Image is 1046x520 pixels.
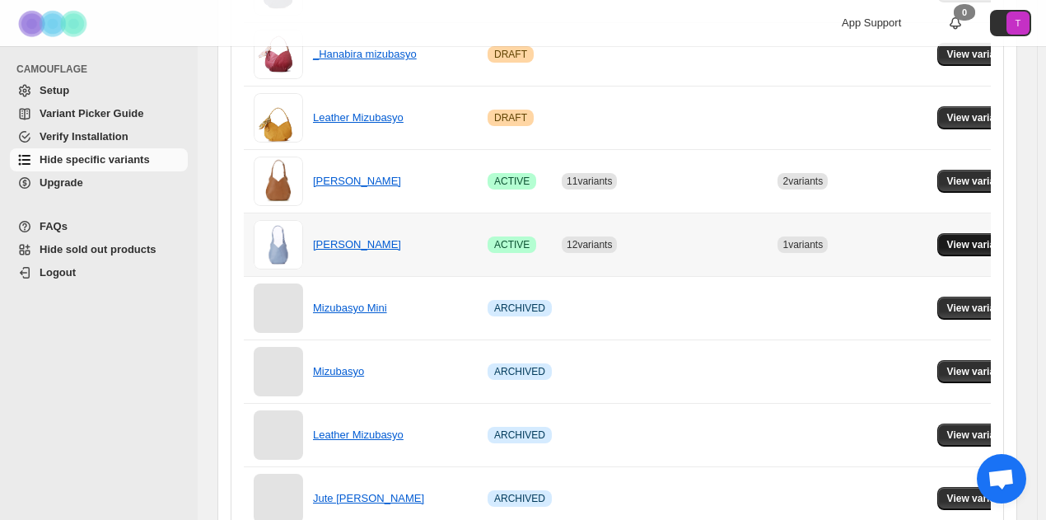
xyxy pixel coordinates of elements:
[947,238,1011,251] span: View variants
[954,4,975,21] div: 0
[40,153,150,166] span: Hide specific variants
[40,84,69,96] span: Setup
[937,170,1020,193] button: View variants
[494,238,530,251] span: ACTIVE
[977,454,1026,504] a: チャットを開く
[782,176,823,187] span: 2 variants
[16,63,189,76] span: CAMOUFLAGE
[313,429,404,441] a: Leather Mizubasyo
[10,238,188,261] a: Hide sold out products
[937,233,1020,256] button: View variants
[947,365,1011,378] span: View variants
[313,365,364,377] a: Mizubasyo
[937,487,1020,510] button: View variants
[313,302,387,314] a: Mizubasyo Mini
[494,302,545,315] span: ARCHIVED
[313,175,401,187] a: [PERSON_NAME]
[40,107,143,119] span: Variant Picker Guide
[10,261,188,284] a: Logout
[40,266,76,279] span: Logout
[494,365,545,378] span: ARCHIVED
[494,175,530,188] span: ACTIVE
[947,111,1011,124] span: View variants
[567,239,612,251] span: 12 variants
[990,10,1031,36] button: Avatar with initials T
[40,243,156,255] span: Hide sold out products
[254,157,303,206] img: Mizubasyo M
[947,48,1011,61] span: View variants
[313,238,401,251] a: [PERSON_NAME]
[10,79,188,102] a: Setup
[937,106,1020,129] button: View variants
[494,429,545,442] span: ARCHIVED
[842,16,901,29] span: App Support
[494,48,527,61] span: DRAFT
[1006,12,1030,35] span: Avatar with initials T
[947,15,964,31] a: 0
[494,111,527,124] span: DRAFT
[10,171,188,194] a: Upgrade
[494,492,545,505] span: ARCHIVED
[1016,18,1021,28] text: T
[937,424,1020,447] button: View variants
[947,429,1011,442] span: View variants
[313,492,424,504] a: Jute [PERSON_NAME]
[937,360,1020,383] button: View variants
[254,220,303,269] img: Mizubasyo S
[40,220,68,232] span: FAQs
[947,175,1011,188] span: View variants
[13,1,96,46] img: Camouflage
[40,130,128,143] span: Verify Installation
[937,297,1020,320] button: View variants
[313,48,417,60] a: _Hanabira mizubasyo
[40,176,83,189] span: Upgrade
[937,43,1020,66] button: View variants
[567,176,612,187] span: 11 variants
[10,125,188,148] a: Verify Installation
[313,111,404,124] a: Leather Mizubasyo
[10,102,188,125] a: Variant Picker Guide
[782,239,823,251] span: 1 variants
[254,93,303,143] img: Leather Mizubasyo
[947,492,1011,505] span: View variants
[10,148,188,171] a: Hide specific variants
[947,302,1011,315] span: View variants
[10,215,188,238] a: FAQs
